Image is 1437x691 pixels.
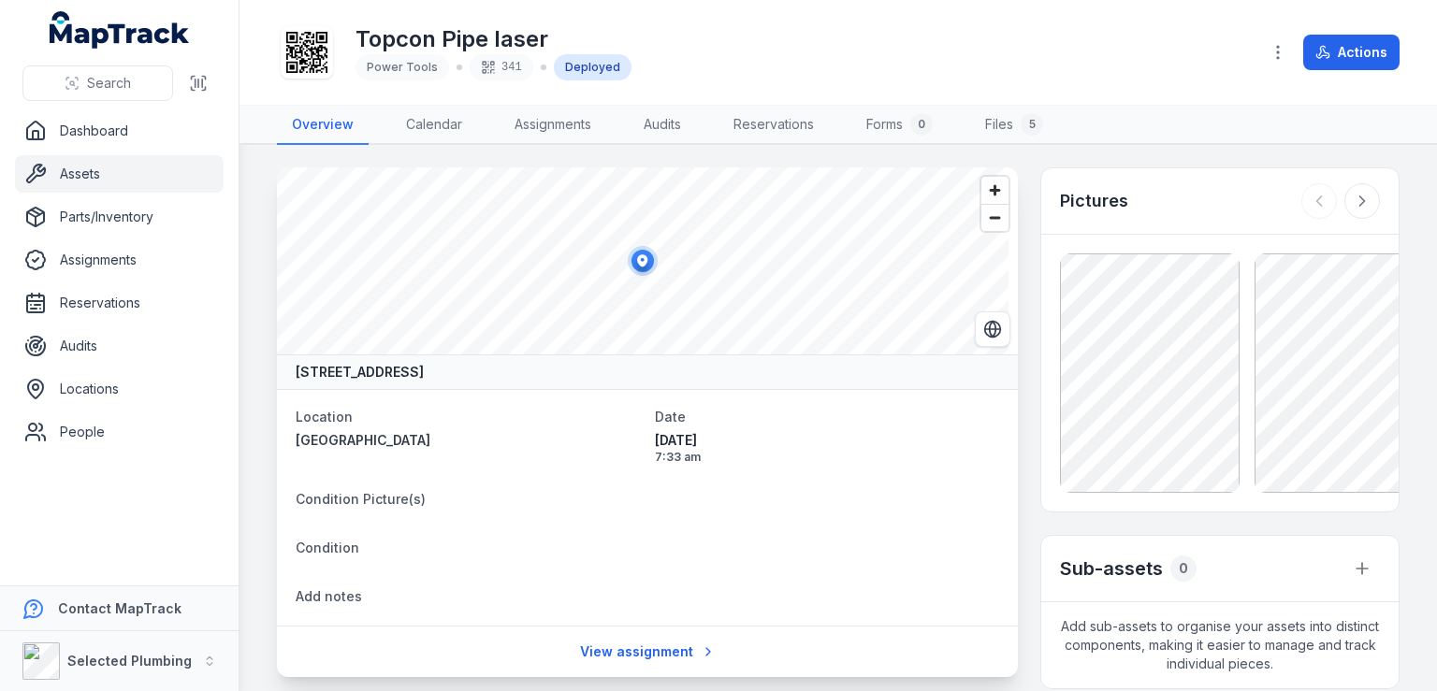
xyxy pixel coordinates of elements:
div: 5 [1021,113,1043,136]
span: Add sub-assets to organise your assets into distinct components, making it easier to manage and t... [1041,602,1399,688]
button: Switch to Satellite View [975,311,1010,347]
button: Actions [1303,35,1400,70]
a: Parts/Inventory [15,198,224,236]
span: [GEOGRAPHIC_DATA] [296,432,430,448]
span: Search [87,74,131,93]
h2: Sub-assets [1060,555,1163,582]
a: Reservations [15,284,224,322]
a: Files5 [970,106,1058,145]
a: Locations [15,370,224,408]
a: Reservations [718,106,829,145]
span: Condition [296,540,359,555]
a: People [15,413,224,451]
a: View assignment [568,634,728,669]
a: Audits [15,327,224,365]
a: Overview [277,106,369,145]
a: MapTrack [50,11,190,49]
strong: Selected Plumbing [67,653,192,669]
div: 341 [470,54,533,80]
button: Zoom in [981,177,1009,204]
time: 6/24/2025, 7:33:02 AM [655,431,999,465]
span: Condition Picture(s) [296,491,426,507]
canvas: Map [277,167,1009,354]
button: Zoom out [981,204,1009,231]
a: Assignments [15,241,224,279]
div: 0 [910,113,933,136]
a: [GEOGRAPHIC_DATA] [296,431,640,450]
a: Calendar [391,106,477,145]
span: 7:33 am [655,450,999,465]
h1: Topcon Pipe laser [356,24,631,54]
a: Dashboard [15,112,224,150]
span: Power Tools [367,60,438,74]
strong: Contact MapTrack [58,600,181,616]
a: Audits [629,106,696,145]
a: Forms0 [851,106,948,145]
a: Assets [15,155,224,193]
div: Deployed [554,54,631,80]
span: Add notes [296,588,362,604]
h3: Pictures [1060,188,1128,214]
button: Search [22,65,173,101]
span: Location [296,409,353,425]
div: 0 [1170,555,1197,582]
strong: [STREET_ADDRESS] [296,363,424,381]
span: Date [655,409,686,425]
a: Assignments [500,106,606,145]
span: [DATE] [655,431,999,450]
